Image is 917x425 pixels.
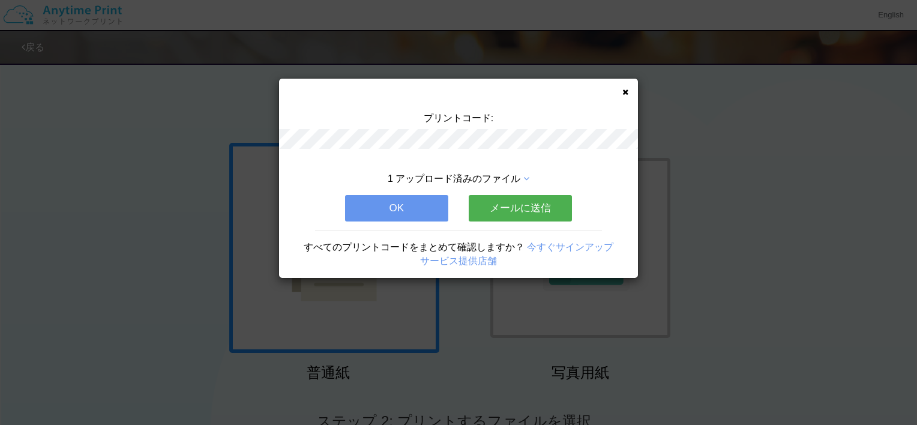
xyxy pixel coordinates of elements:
button: メールに送信 [469,195,572,222]
span: プリントコード: [424,113,493,123]
span: すべてのプリントコードをまとめて確認しますか？ [304,242,525,252]
a: 今すぐサインアップ [527,242,613,252]
button: OK [345,195,448,222]
span: 1 アップロード済みのファイル [388,173,520,184]
a: サービス提供店舗 [420,256,497,266]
